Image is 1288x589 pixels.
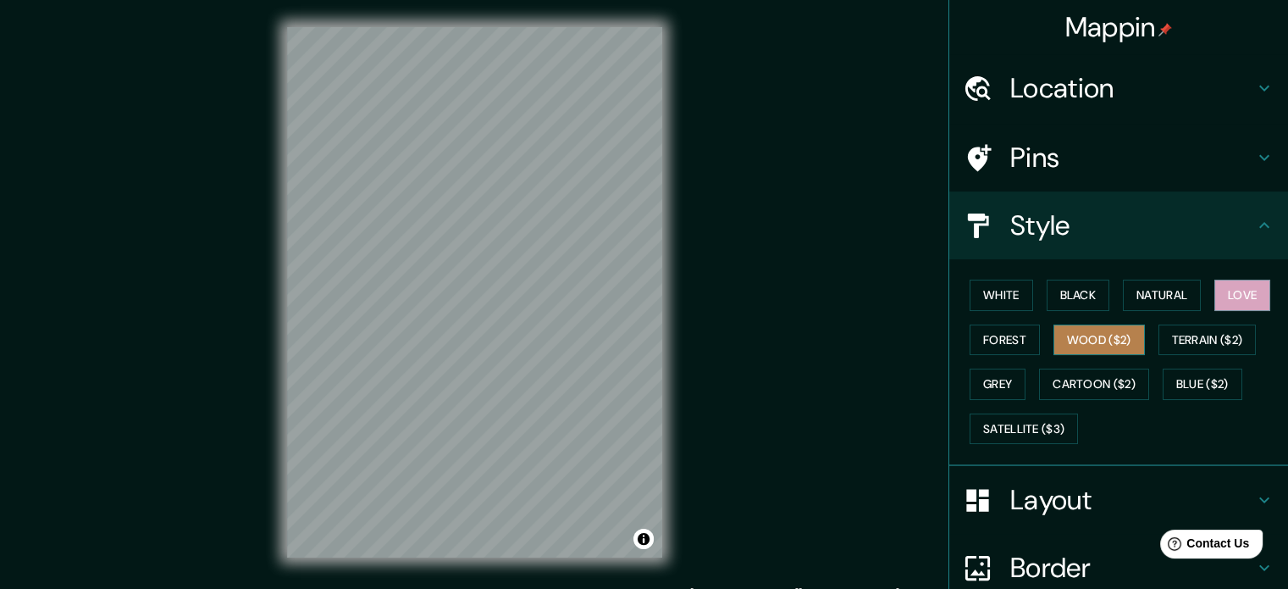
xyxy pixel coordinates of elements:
[949,192,1288,259] div: Style
[1123,280,1201,311] button: Natural
[1163,369,1242,400] button: Blue ($2)
[1053,325,1145,356] button: Wood ($2)
[949,54,1288,122] div: Location
[1039,369,1149,400] button: Cartoon ($2)
[1010,141,1254,175] h4: Pins
[1137,523,1269,570] iframe: Help widget launcher
[1065,10,1173,44] h4: Mappin
[949,124,1288,192] div: Pins
[1010,483,1254,517] h4: Layout
[1047,280,1110,311] button: Black
[1158,325,1257,356] button: Terrain ($2)
[970,280,1033,311] button: White
[633,529,654,549] button: Toggle attribution
[970,369,1025,400] button: Grey
[970,325,1040,356] button: Forest
[1214,280,1270,311] button: Love
[1010,71,1254,105] h4: Location
[949,466,1288,534] div: Layout
[1010,208,1254,242] h4: Style
[970,414,1078,445] button: Satellite ($3)
[287,27,662,558] canvas: Map
[1010,551,1254,585] h4: Border
[1158,23,1172,36] img: pin-icon.png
